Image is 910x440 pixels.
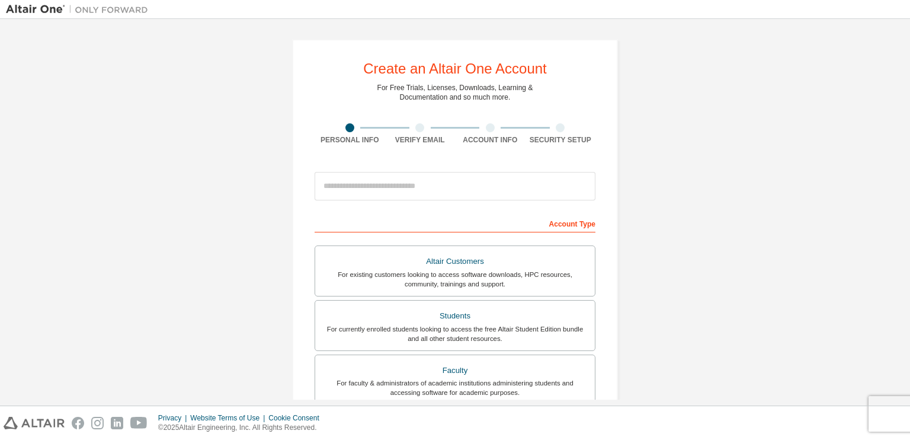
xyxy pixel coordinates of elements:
[268,413,326,423] div: Cookie Consent
[158,413,190,423] div: Privacy
[322,378,588,397] div: For faculty & administrators of academic institutions administering students and accessing softwa...
[315,135,385,145] div: Personal Info
[190,413,268,423] div: Website Terms of Use
[322,324,588,343] div: For currently enrolled students looking to access the free Altair Student Edition bundle and all ...
[130,417,148,429] img: youtube.svg
[363,62,547,76] div: Create an Altair One Account
[91,417,104,429] img: instagram.svg
[322,270,588,289] div: For existing customers looking to access software downloads, HPC resources, community, trainings ...
[315,213,595,232] div: Account Type
[111,417,123,429] img: linkedin.svg
[322,253,588,270] div: Altair Customers
[322,308,588,324] div: Students
[158,423,326,433] p: © 2025 Altair Engineering, Inc. All Rights Reserved.
[455,135,526,145] div: Account Info
[6,4,154,15] img: Altair One
[526,135,596,145] div: Security Setup
[72,417,84,429] img: facebook.svg
[385,135,456,145] div: Verify Email
[322,362,588,379] div: Faculty
[377,83,533,102] div: For Free Trials, Licenses, Downloads, Learning & Documentation and so much more.
[4,417,65,429] img: altair_logo.svg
